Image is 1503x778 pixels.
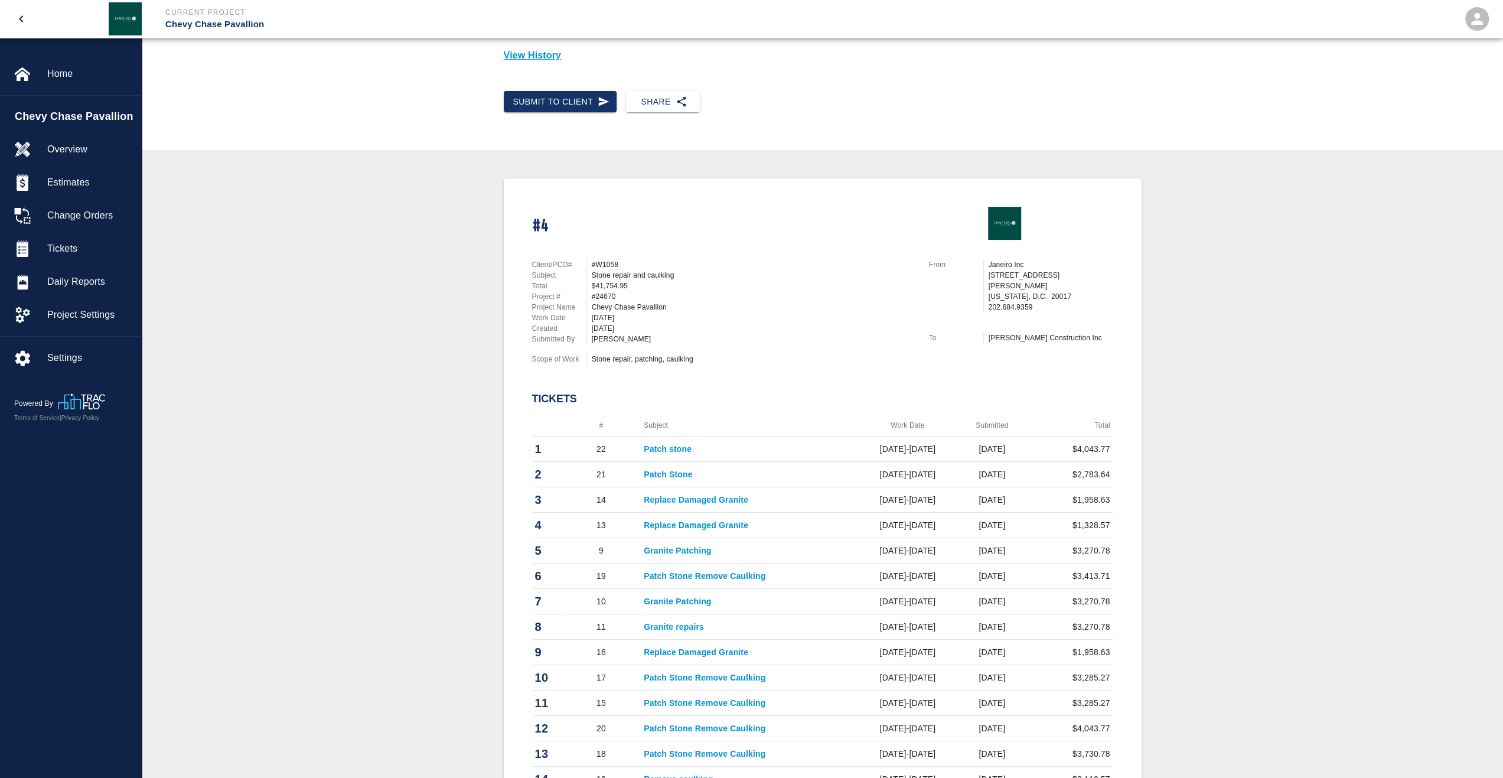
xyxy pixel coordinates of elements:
[532,302,586,312] p: Project Name
[644,698,765,708] a: Patch Stone Remove Caulking
[960,415,1025,437] th: Submitted
[1025,538,1113,564] td: $3,270.78
[1025,640,1113,665] td: $1,958.63
[562,589,641,614] td: 10
[562,513,641,538] td: 13
[644,673,765,682] a: Patch Stone Remove Caulking
[856,741,960,767] td: [DATE]-[DATE]
[592,281,915,291] div: $41,754.95
[960,665,1025,691] td: [DATE]
[535,567,559,585] p: 6
[532,281,586,291] p: Total
[960,589,1025,614] td: [DATE]
[562,665,641,691] td: 17
[644,724,765,733] a: Patch Stone Remove Caulking
[1025,437,1113,462] td: $4,043.77
[960,691,1025,716] td: [DATE]
[592,259,915,270] div: #W1058
[644,444,692,454] a: Patch stone
[535,466,559,483] p: 2
[61,415,99,421] a: Privacy Policy
[856,437,960,462] td: [DATE]-[DATE]
[562,716,641,741] td: 20
[47,308,132,322] span: Project Settings
[532,216,549,236] h1: #4
[47,275,132,289] span: Daily Reports
[165,7,816,18] p: Current Project
[532,334,586,344] p: Submitted By
[929,333,983,343] p: To
[14,415,60,421] a: Terms of Service
[644,495,748,504] a: Replace Damaged Granite
[1025,415,1113,437] th: Total
[535,618,559,636] p: 8
[592,291,915,302] div: #24670
[535,694,559,712] p: 11
[47,175,132,190] span: Estimates
[644,597,711,606] a: Granite Patching
[960,437,1025,462] td: [DATE]
[856,716,960,741] td: [DATE]-[DATE]
[960,513,1025,538] td: [DATE]
[856,513,960,538] td: [DATE]-[DATE]
[960,487,1025,513] td: [DATE]
[1025,691,1113,716] td: $3,285.27
[856,589,960,614] td: [DATE]-[DATE]
[535,542,559,559] p: 5
[989,259,1113,270] p: Janeiro Inc
[562,691,641,716] td: 15
[592,312,915,323] div: [DATE]
[1025,716,1113,741] td: $4,043.77
[562,437,641,462] td: 22
[504,48,1142,63] p: View History
[856,462,960,487] td: [DATE]-[DATE]
[532,259,586,270] p: Client/PCO#
[165,18,816,31] p: Chevy Chase Pavallion
[988,207,1021,240] img: Janeiro Inc
[960,462,1025,487] td: [DATE]
[1025,513,1113,538] td: $1,328.57
[856,415,960,437] th: Work Date
[535,593,559,610] p: 7
[960,716,1025,741] td: [DATE]
[856,691,960,716] td: [DATE]-[DATE]
[535,491,559,509] p: 3
[15,109,135,125] span: Chevy Chase Pavallion
[58,393,105,409] img: TracFlo
[644,520,748,530] a: Replace Damaged Granite
[535,643,559,661] p: 9
[644,571,765,581] a: Patch Stone Remove Caulking
[562,415,641,437] th: #
[14,398,58,409] p: Powered By
[626,91,700,113] button: Share
[532,270,586,281] p: Subject
[47,209,132,223] span: Change Orders
[109,2,142,35] img: Janeiro Inc
[960,614,1025,640] td: [DATE]
[1025,614,1113,640] td: $3,270.78
[856,538,960,564] td: [DATE]-[DATE]
[592,323,915,334] div: [DATE]
[1025,589,1113,614] td: $3,270.78
[532,354,586,364] p: Scope of Work
[960,538,1025,564] td: [DATE]
[47,351,132,365] span: Settings
[960,564,1025,589] td: [DATE]
[1444,721,1503,778] iframe: Chat Widget
[856,564,960,589] td: [DATE]-[DATE]
[532,323,586,334] p: Created
[562,538,641,564] td: 9
[535,720,559,737] p: 12
[989,333,1113,343] p: [PERSON_NAME] Construction Inc
[644,470,693,479] a: Patch Stone
[532,291,586,302] p: Project #
[562,487,641,513] td: 14
[1025,564,1113,589] td: $3,413.71
[644,749,765,759] a: Patch Stone Remove Caulking
[562,564,641,589] td: 19
[960,640,1025,665] td: [DATE]
[856,665,960,691] td: [DATE]-[DATE]
[1025,487,1113,513] td: $1,958.63
[856,640,960,665] td: [DATE]-[DATE]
